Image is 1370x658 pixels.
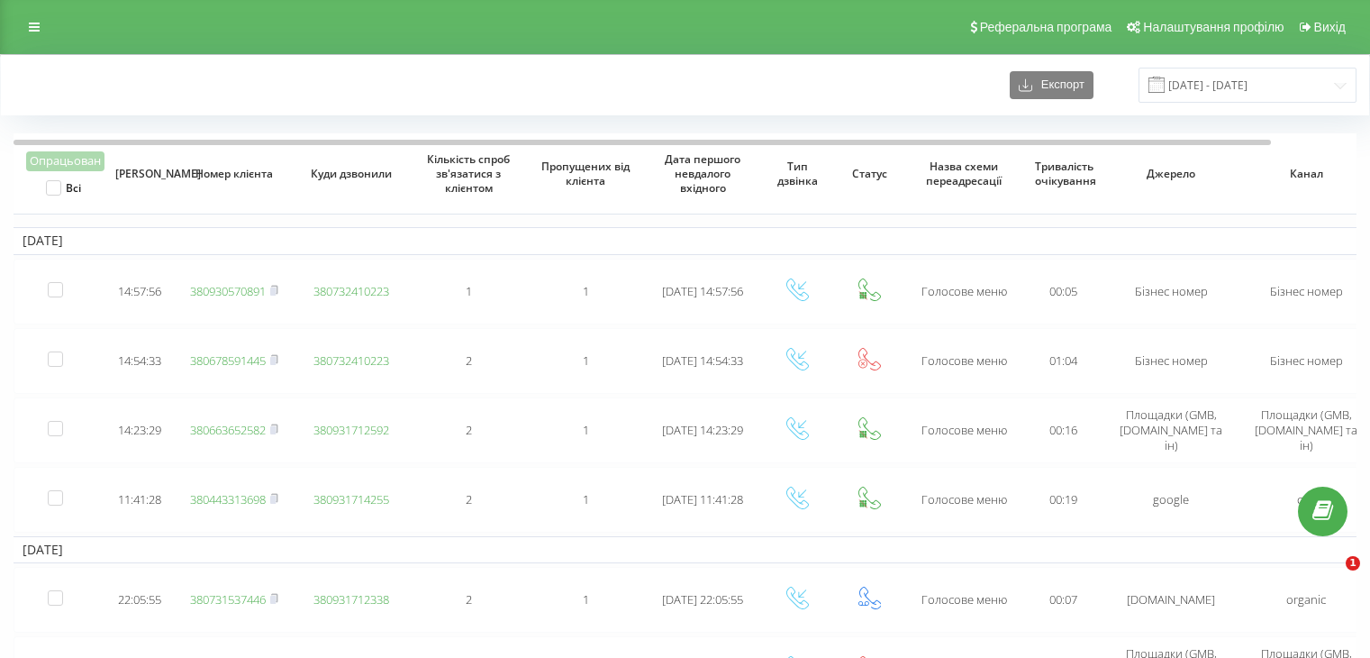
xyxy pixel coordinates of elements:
[662,422,743,438] span: [DATE] 14:23:29
[905,467,1022,533] td: Голосове меню
[313,352,389,369] a: 380732410223
[773,160,821,187] span: Тип дзвінка
[920,160,1009,187] span: Назва схеми переадресації
[905,567,1022,633] td: Голосове меню
[466,422,472,438] span: 2
[190,491,266,507] a: 380443313698
[1103,328,1238,394] td: Бізнес номер
[104,328,176,394] td: 14:54:33
[1309,556,1352,599] iframe: Intercom live chat
[1022,467,1103,533] td: 00:19
[583,283,589,299] span: 1
[190,352,266,369] a: 380678591445
[845,167,894,181] span: Статус
[466,283,472,299] span: 1
[583,352,589,369] span: 1
[104,398,176,463] td: 14:23:29
[190,167,279,181] span: Номер клієнта
[658,152,748,195] span: Дата першого невдалого вхідного
[466,352,472,369] span: 2
[980,20,1112,34] span: Реферальна програма
[190,422,266,438] a: 380663652582
[1346,556,1360,571] span: 1
[1032,78,1084,92] span: Експорт
[662,591,743,608] span: [DATE] 22:05:55
[583,591,589,608] span: 1
[541,160,631,187] span: Пропущених від клієнта
[313,591,389,608] a: 380931712338
[1314,20,1346,34] span: Вихід
[1103,398,1238,463] td: Площадки (GMB, [DOMAIN_NAME] та ін)
[1254,167,1359,181] span: Канал
[1022,259,1103,324] td: 00:05
[1143,20,1284,34] span: Налаштування профілю
[1103,467,1238,533] td: google
[1022,567,1103,633] td: 00:07
[424,152,513,195] span: Кількість спроб зв'язатися з клієнтом
[1010,71,1093,99] button: Експорт
[662,283,743,299] span: [DATE] 14:57:56
[1035,160,1092,187] span: Тривалість очікування
[905,328,1022,394] td: Голосове меню
[104,567,176,633] td: 22:05:55
[905,259,1022,324] td: Голосове меню
[190,283,266,299] a: 380930570891
[115,167,164,181] span: [PERSON_NAME]
[190,591,266,608] a: 380731537446
[583,491,589,507] span: 1
[1022,328,1103,394] td: 01:04
[313,422,389,438] a: 380931712592
[662,491,743,507] span: [DATE] 11:41:28
[466,491,472,507] span: 2
[1119,167,1224,181] span: Джерело
[905,398,1022,463] td: Голосове меню
[1103,567,1238,633] td: [DOMAIN_NAME]
[466,591,472,608] span: 2
[313,491,389,507] a: 380931714255
[104,259,176,324] td: 14:57:56
[1022,398,1103,463] td: 00:16
[1103,259,1238,324] td: Бізнес номер
[583,422,589,438] span: 1
[662,352,743,369] span: [DATE] 14:54:33
[307,167,396,181] span: Куди дзвонили
[46,180,81,196] label: Всі
[104,467,176,533] td: 11:41:28
[313,283,389,299] a: 380732410223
